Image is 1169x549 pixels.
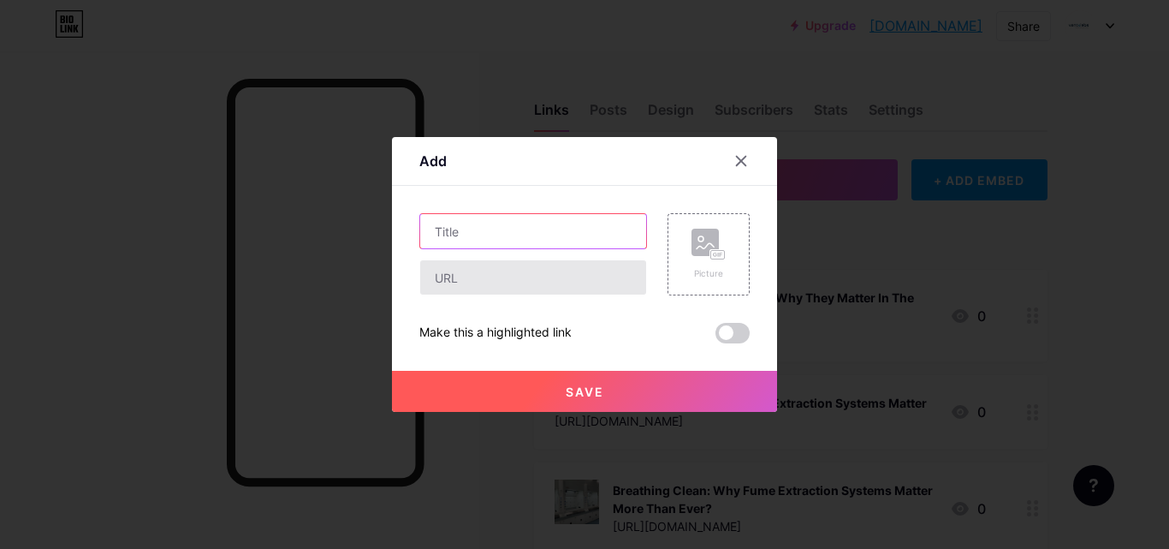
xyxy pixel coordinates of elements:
input: URL [420,260,646,295]
input: Title [420,214,646,248]
button: Save [392,371,777,412]
div: Picture [691,267,726,280]
div: Make this a highlighted link [419,323,572,343]
div: Add [419,151,447,171]
span: Save [566,385,604,399]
